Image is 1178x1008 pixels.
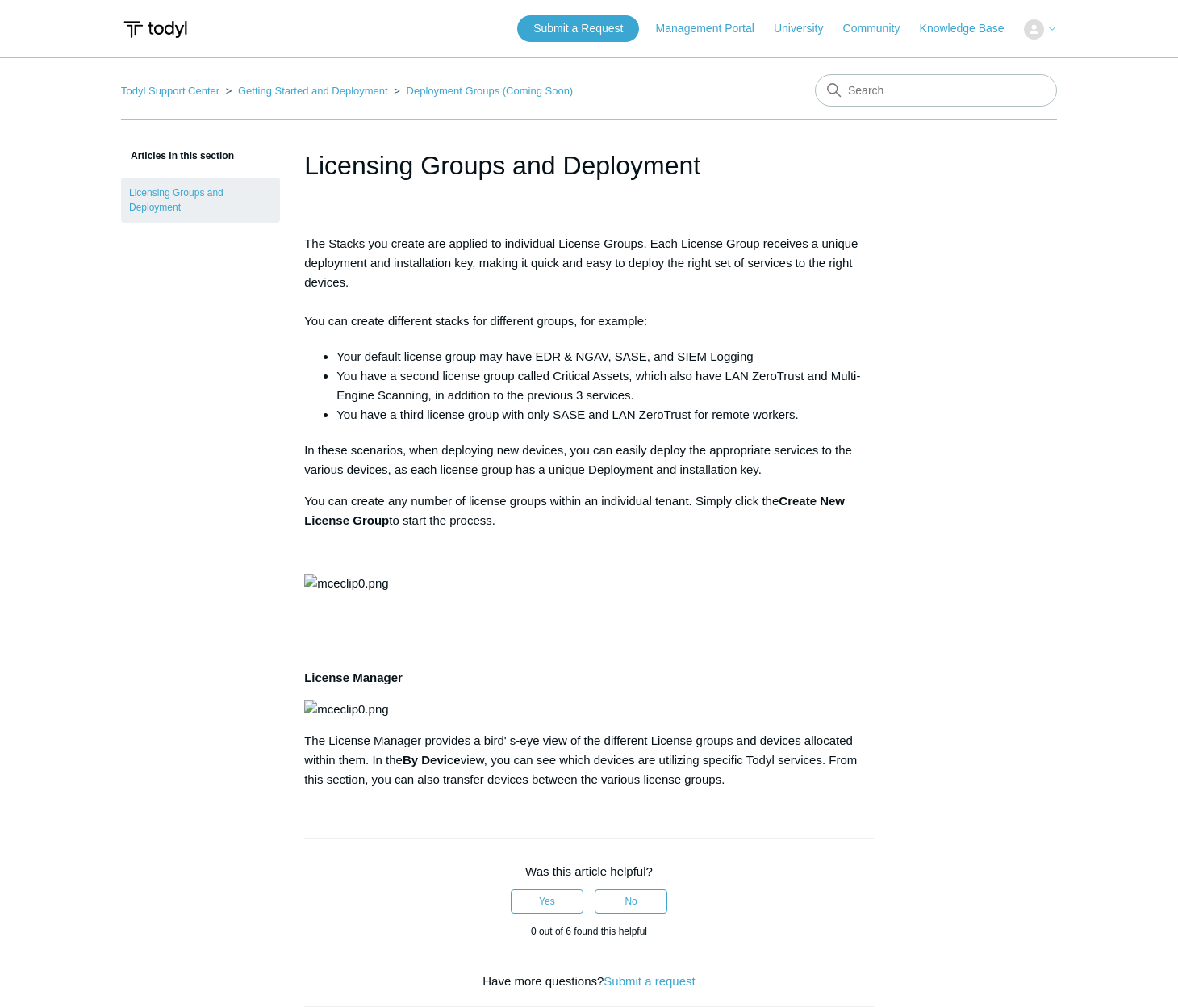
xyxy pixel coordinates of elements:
[403,753,461,767] strong: By Device
[604,974,695,988] a: Submit a request
[304,574,388,593] img: mceclip0.png
[843,20,917,37] a: Community
[304,972,874,991] div: Have more questions?
[304,441,874,479] p: In these scenarios, when deploying new devices, you can easily deploy the appropriate services to...
[304,234,874,331] p: The Stacks you create are applied to individual License Groups. Each License Group receives a uni...
[336,347,874,366] li: Your default license group may have EDR & NGAV, SASE, and SIEM Logging
[391,85,573,97] li: Deployment Groups (Coming Soon)
[407,85,574,97] a: Deployment Groups (Coming Soon)
[517,15,639,42] a: Submit a Request
[304,491,874,530] p: You can create any number of license groups within an individual tenant. Simply click the to star...
[595,889,667,914] button: This article was not helpful
[121,85,223,97] li: Todyl Support Center
[920,20,1021,37] a: Knowledge Base
[238,85,388,97] a: Getting Started and Deployment
[304,700,388,719] img: mceclip0.png
[121,15,190,44] img: Todyl Support Center Help Center home page
[774,20,839,37] a: University
[815,74,1057,107] input: Search
[121,85,219,97] a: Todyl Support Center
[304,671,403,684] strong: License Manager
[531,926,647,937] span: 0 out of 6 found this helpful
[525,864,653,878] span: Was this article helpful?
[121,178,280,223] a: Licensing Groups and Deployment
[656,20,771,37] a: Management Portal
[336,366,874,405] li: You have a second license group called Critical Assets, which also have LAN ZeroTrust and Multi-E...
[121,150,234,161] span: Articles in this section
[304,731,874,789] p: The License Manager provides a bird' s-eye view of the different License groups and devices alloc...
[223,85,391,97] li: Getting Started and Deployment
[304,146,874,185] h1: Licensing Groups and Deployment
[511,889,583,914] button: This article was helpful
[336,405,874,425] li: You have a third license group with only SASE and LAN ZeroTrust for remote workers.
